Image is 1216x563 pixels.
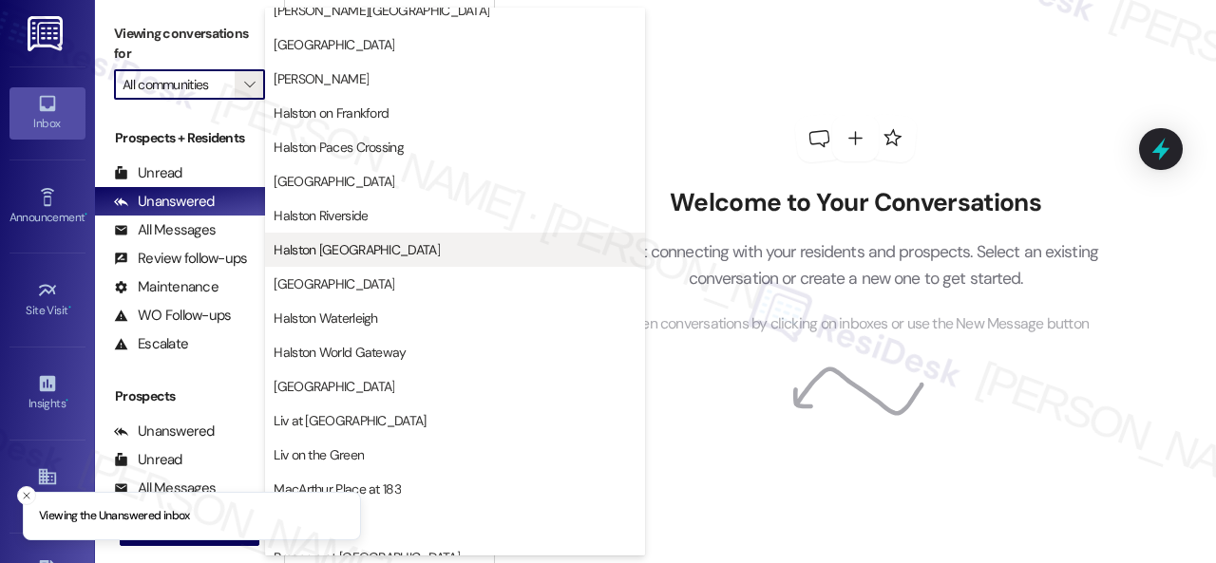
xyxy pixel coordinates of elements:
[274,172,394,191] span: [GEOGRAPHIC_DATA]
[114,192,215,212] div: Unanswered
[114,422,215,441] div: Unanswered
[274,445,364,464] span: Liv on the Green
[114,306,231,326] div: WO Follow-ups
[66,394,68,407] span: •
[95,386,284,406] div: Prospects
[9,87,85,139] a: Inbox
[114,19,265,69] label: Viewing conversations for
[9,367,85,419] a: Insights •
[85,208,87,221] span: •
[274,309,377,328] span: Halston Waterleigh
[114,277,218,297] div: Maintenance
[622,312,1089,336] span: Open conversations by clicking on inboxes or use the New Message button
[584,238,1128,292] p: Start connecting with your residents and prospects. Select an existing conversation or create a n...
[114,334,188,354] div: Escalate
[114,163,182,183] div: Unread
[274,411,426,430] span: Liv at [GEOGRAPHIC_DATA]
[9,274,85,326] a: Site Visit •
[123,69,235,100] input: All communities
[274,69,369,88] span: [PERSON_NAME]
[68,301,71,314] span: •
[274,138,404,157] span: Halston Paces Crossing
[244,77,255,92] i: 
[274,1,489,20] span: [PERSON_NAME][GEOGRAPHIC_DATA]
[17,486,36,505] button: Close toast
[114,220,216,240] div: All Messages
[274,103,389,122] span: Halston on Frankford
[28,16,66,51] img: ResiDesk Logo
[274,343,406,362] span: Halston World Gateway
[39,508,190,525] p: Viewing the Unanswered inbox
[274,206,368,225] span: Halston Riverside
[274,240,440,259] span: Halston [GEOGRAPHIC_DATA]
[274,377,394,396] span: [GEOGRAPHIC_DATA]
[274,274,394,293] span: [GEOGRAPHIC_DATA]
[114,249,247,269] div: Review follow-ups
[584,188,1128,218] h2: Welcome to Your Conversations
[274,35,394,54] span: [GEOGRAPHIC_DATA]
[114,450,182,470] div: Unread
[9,460,85,512] a: Buildings
[95,128,284,148] div: Prospects + Residents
